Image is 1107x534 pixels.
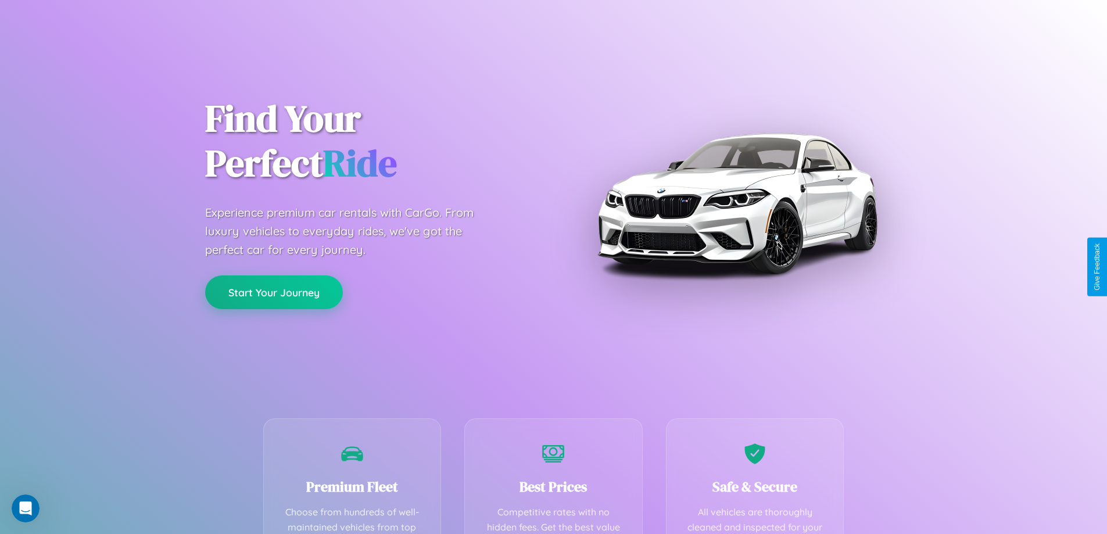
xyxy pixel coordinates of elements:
button: Start Your Journey [205,275,343,309]
div: Give Feedback [1093,243,1101,291]
iframe: Intercom live chat [12,494,40,522]
p: Experience premium car rentals with CarGo. From luxury vehicles to everyday rides, we've got the ... [205,203,496,259]
span: Ride [323,138,397,188]
h1: Find Your Perfect [205,96,536,186]
h3: Safe & Secure [684,477,826,496]
h3: Premium Fleet [281,477,424,496]
img: Premium BMW car rental vehicle [592,58,882,349]
h3: Best Prices [482,477,625,496]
